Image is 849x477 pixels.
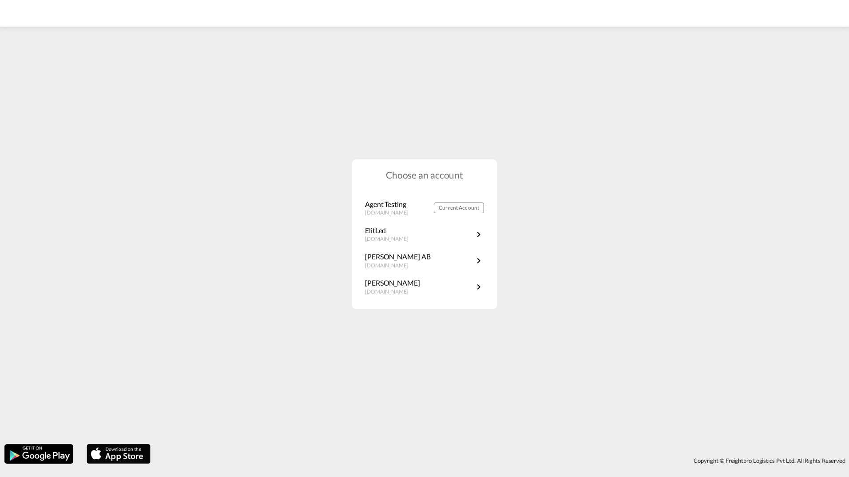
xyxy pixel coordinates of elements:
[365,209,417,217] p: [DOMAIN_NAME]
[473,255,484,266] md-icon: icon-chevron-right
[4,443,74,465] img: google.png
[352,168,497,181] h1: Choose an account
[365,199,417,209] p: Agent Testing
[365,252,430,262] p: [PERSON_NAME] AB
[365,235,417,243] p: [DOMAIN_NAME]
[365,226,484,243] a: ElitLed[DOMAIN_NAME]
[365,288,420,296] p: [DOMAIN_NAME]
[365,252,484,269] a: [PERSON_NAME] AB[DOMAIN_NAME]
[365,262,430,270] p: [DOMAIN_NAME]
[86,443,151,465] img: apple.png
[365,278,420,288] p: [PERSON_NAME]
[365,226,417,235] p: ElitLed
[439,204,479,211] span: Current Account
[365,199,484,217] a: Agent Testing[DOMAIN_NAME] Current Account
[434,203,484,213] button: Current Account
[473,229,484,240] md-icon: icon-chevron-right
[473,282,484,292] md-icon: icon-chevron-right
[155,453,849,468] div: Copyright © Freightbro Logistics Pvt Ltd. All Rights Reserved
[365,278,484,295] a: [PERSON_NAME][DOMAIN_NAME]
